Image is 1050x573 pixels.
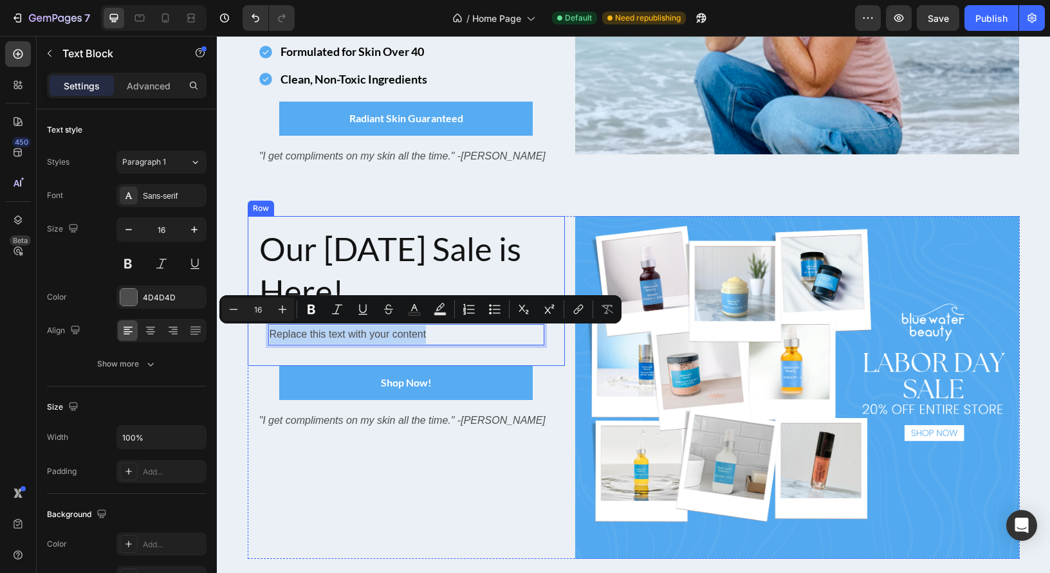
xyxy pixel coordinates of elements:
[243,5,295,31] div: Undo/Redo
[47,399,81,416] div: Size
[47,156,69,168] div: Styles
[217,36,1050,573] iframe: Design area
[127,79,170,93] p: Advanced
[47,466,77,477] div: Padding
[47,538,67,550] div: Color
[47,506,109,523] div: Background
[47,322,83,340] div: Align
[47,352,207,376] button: Show more
[143,539,203,550] div: Add...
[12,137,31,147] div: 450
[10,235,31,246] div: Beta
[143,190,203,202] div: Sans-serif
[116,150,207,174] button: Paragraph 1
[466,12,470,25] span: /
[917,5,959,31] button: Save
[615,12,681,24] span: Need republishing
[219,295,622,323] div: Editor contextual toolbar
[928,13,949,24] span: Save
[47,291,67,303] div: Color
[117,426,206,449] input: Auto
[97,358,157,370] div: Show more
[143,292,203,304] div: 4D4D4D
[143,466,203,478] div: Add...
[565,12,592,24] span: Default
[64,79,100,93] p: Settings
[964,5,1018,31] button: Publish
[47,124,82,136] div: Text style
[47,221,81,238] div: Size
[472,12,521,25] span: Home Page
[5,5,96,31] button: 7
[62,46,172,61] p: Text Block
[84,10,90,26] p: 7
[47,190,63,201] div: Font
[122,156,166,168] span: Paragraph 1
[975,12,1008,25] div: Publish
[358,180,803,523] img: gempages_531125124934402922-8096013a-0c58-4943-8c1d-33549e94bf97.png
[1006,510,1037,541] div: Open Intercom Messenger
[47,432,68,443] div: Width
